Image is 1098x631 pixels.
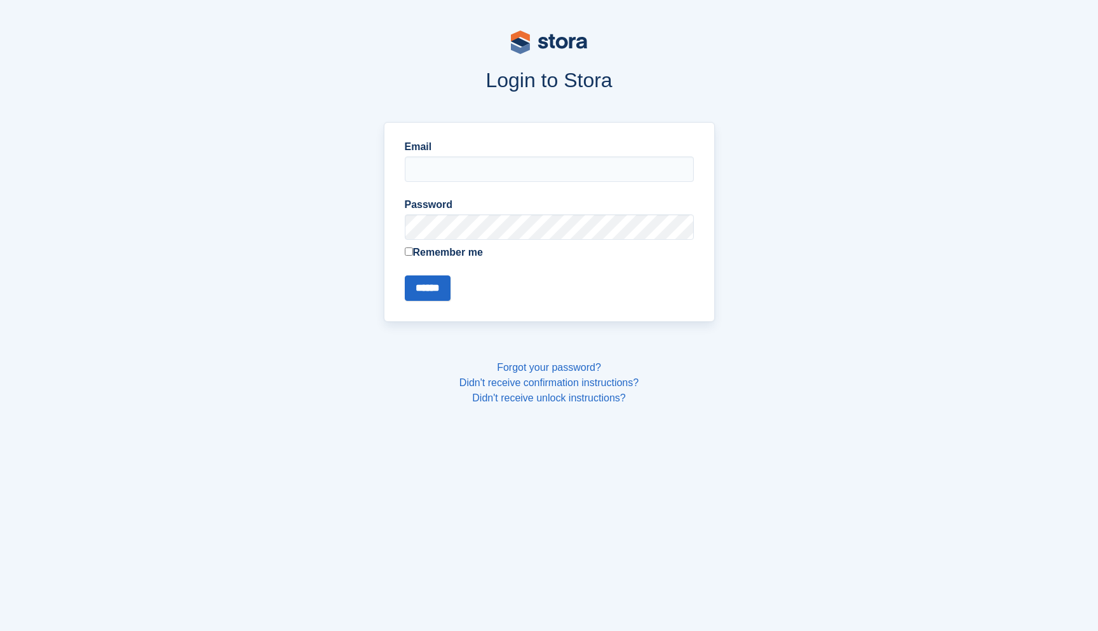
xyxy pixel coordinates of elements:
label: Remember me [405,245,694,260]
label: Email [405,139,694,155]
a: Forgot your password? [497,362,601,373]
a: Didn't receive confirmation instructions? [459,377,639,388]
input: Remember me [405,247,413,256]
label: Password [405,197,694,212]
img: stora-logo-53a41332b3708ae10de48c4981b4e9114cc0af31d8433b30ea865607fb682f29.svg [511,31,587,54]
a: Didn't receive unlock instructions? [472,392,625,403]
h1: Login to Stora [141,69,957,92]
